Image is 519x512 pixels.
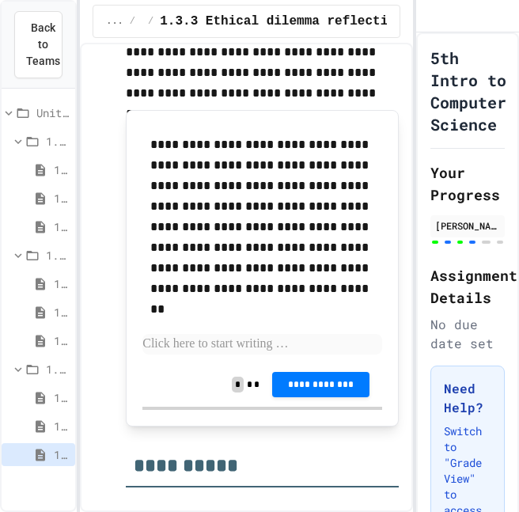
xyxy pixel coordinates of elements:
[430,264,505,309] h2: Assignment Details
[54,190,69,207] span: 1.1.2: Exploring CS Careers - Review
[444,379,491,417] h3: Need Help?
[54,418,69,434] span: 1.3.2 Review - Ethics in Computer Science
[36,104,69,121] span: Unit 1: Careers & Professionalism
[54,304,69,320] span: 1.2.2 Review - Professional Communication
[46,247,69,264] span: 1.2: Professional Communication
[106,15,123,28] span: ...
[54,332,69,349] span: 1.2.3 Professional Communication Challenge
[26,20,60,70] span: Back to Teams
[14,11,63,78] button: Back to Teams
[46,133,69,150] span: 1.1: Exploring CS Careers
[46,361,69,377] span: 1.3: Ethics in Computing
[54,275,69,292] span: 1.2.1 Professional Communication
[54,446,69,463] span: 1.3.3 Ethical dilemma reflections
[54,389,69,406] span: 1.3.1 Ethics in Computer Science
[54,218,69,235] span: 1.1.3 My Top 3 CS Careers!
[430,161,505,206] h2: Your Progress
[130,15,135,28] span: /
[430,315,505,353] div: No due date set
[430,47,506,135] h1: 5th Intro to Computer Science
[435,218,500,233] div: [PERSON_NAME]
[148,15,153,28] span: /
[54,161,69,178] span: 1.1.1: Exploring CS Careers
[160,12,411,31] span: 1.3.3 Ethical dilemma reflections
